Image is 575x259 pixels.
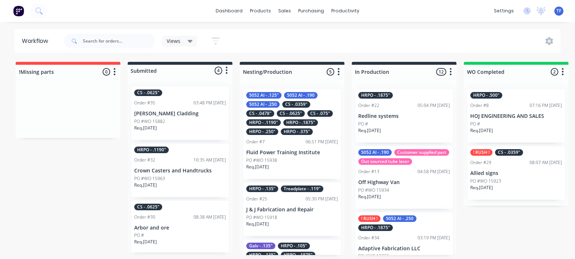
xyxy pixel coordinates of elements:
div: 5052 Al - .190 [284,92,318,99]
div: purchasing [295,5,328,16]
a: dashboard [212,5,246,16]
div: Order #8 [470,102,489,109]
div: 03:48 PM [DATE] [193,100,226,106]
div: CS - .0359" [282,101,310,108]
div: ! RUSH ! [358,215,380,222]
div: products [246,5,275,16]
img: Factory [13,5,24,16]
p: Req. [DATE] [134,125,157,131]
span: Views [167,37,180,45]
div: HRPO - .135" [246,186,278,192]
div: HRPO - .500" [470,92,502,99]
div: HRPO - .1875"Order #2205:04 PM [DATE]Redline systemsPO #Req.[DATE] [355,89,453,143]
div: 5052 Al - .250 [246,101,280,108]
div: Treadplate - .119" [281,186,323,192]
div: Galv - .135" [246,243,275,249]
p: Req. [DATE] [470,127,493,134]
span: TF [556,8,561,14]
div: 08:07 AM [DATE] [530,159,562,166]
div: 05:30 PM [DATE] [306,196,338,202]
p: Crown Casters and Handtrucks [134,168,226,174]
p: Redline systems [358,113,450,119]
div: Order #30 [134,214,155,220]
p: J & J Fabrication and Repair [246,207,338,213]
p: Req. [DATE] [246,164,269,170]
div: 08:38 AM [DATE] [193,214,226,220]
p: PO # [470,121,480,127]
p: PO #WO 15938 [246,157,277,164]
div: HRPO - .1875" [358,92,393,99]
div: CS - .0478" [246,110,274,117]
div: CS - .0359" [495,149,523,156]
div: 5052 Al - .125" [246,92,281,99]
div: ! RUSH ! [470,149,492,156]
p: Adaptive Fabrication LLC [358,246,450,252]
div: 5052 Al - .125"5052 Al - .1905052 Al - .250CS - .0359"CS - .0478"CS - .0625"CS - .075"HRPO - .119... [243,89,341,179]
div: HRPO - .1875" [283,119,318,126]
p: PO # [134,232,144,239]
div: 04:58 PM [DATE] [418,168,450,175]
p: PO # [358,121,368,127]
div: Workflow [22,37,52,45]
div: HRPO - .1190"Order #3210:35 AM [DATE]Crown Casters and HandtrucksPO #WO 15963Req.[DATE] [131,144,229,197]
div: ! RUSH !CS - .0359"Order #2908:07 AM [DATE]Allied signsPO #WO 15923Req.[DATE] [467,146,565,200]
div: Order #34 [358,235,379,241]
div: 5052 Al - .250 [383,215,416,222]
div: CS - .075" [307,110,333,117]
div: 5052 Al - .190 [358,149,392,156]
div: HRPO - .1875" [281,252,315,258]
p: Req. [DATE] [470,184,493,191]
div: 03:19 PM [DATE] [418,235,450,241]
div: CS - .0625"Order #3008:38 AM [DATE]Arbor and orePO #Req.[DATE] [131,201,229,254]
div: Out sourced tube laser [358,158,412,165]
div: CS - .0625" [134,89,162,96]
p: HOJ ENGINEERING AND SALES [470,113,562,119]
p: Req. [DATE] [246,221,269,227]
div: Order #25 [246,196,267,202]
div: Order #7 [246,139,265,145]
div: Customer supplied part [394,149,449,156]
p: PO #WO 15963 [134,175,165,182]
div: HRPO - .1190" [246,119,281,126]
p: Off Highway Van [358,179,450,186]
p: Fluid Power Training Institute [246,150,338,156]
div: 07:16 PM [DATE] [530,102,562,109]
div: HRPO - .135"Treadplate - .119"Order #2505:30 PM [DATE]J & J Fabrication and RepairPO #WO 15918Req... [243,183,341,236]
div: Order #13 [358,168,379,175]
p: PO #WO 15882 [134,118,165,125]
div: HRPO - .250" [246,128,278,135]
div: Order #29 [470,159,491,166]
p: Req. [DATE] [134,239,157,245]
div: sales [275,5,295,16]
p: Arbor and ore [134,225,226,231]
p: PO #WO 15934 [358,187,389,194]
div: settings [490,5,518,16]
div: Order #32 [134,157,155,163]
div: HRPO - .1875" [358,224,393,231]
div: 05:04 PM [DATE] [418,102,450,109]
p: [PERSON_NAME] Cladding [134,111,226,117]
div: CS - .0625" [134,204,162,210]
div: HRPO - .105" [278,243,310,249]
div: HRPO - .1190" [134,147,169,153]
div: CS - .0625" [277,110,305,117]
div: HRPO - .375" [281,128,313,135]
div: 10:35 AM [DATE] [193,157,226,163]
div: CS - .0625"Order #3503:48 PM [DATE][PERSON_NAME] CladdingPO #WO 15882Req.[DATE] [131,87,229,140]
div: 5052 Al - .190Customer supplied partOut sourced tube laserOrder #1304:58 PM [DATE]Off Highway Van... [355,146,453,209]
div: 06:51 PM [DATE] [306,139,338,145]
input: Search for orders... [83,34,155,48]
p: Req. [DATE] [358,194,381,200]
p: Req. [DATE] [134,182,157,188]
p: Req. [DATE] [358,127,381,134]
p: PO #WO 15918 [246,214,277,221]
div: productivity [328,5,363,16]
div: HRPO - .135" [246,252,278,258]
p: PO #WO 15923 [470,178,501,184]
div: HRPO - .500"Order #807:16 PM [DATE]HOJ ENGINEERING AND SALESPO #Req.[DATE] [467,89,565,143]
p: Allied signs [470,170,562,176]
div: Order #22 [358,102,379,109]
div: Order #35 [134,100,155,106]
